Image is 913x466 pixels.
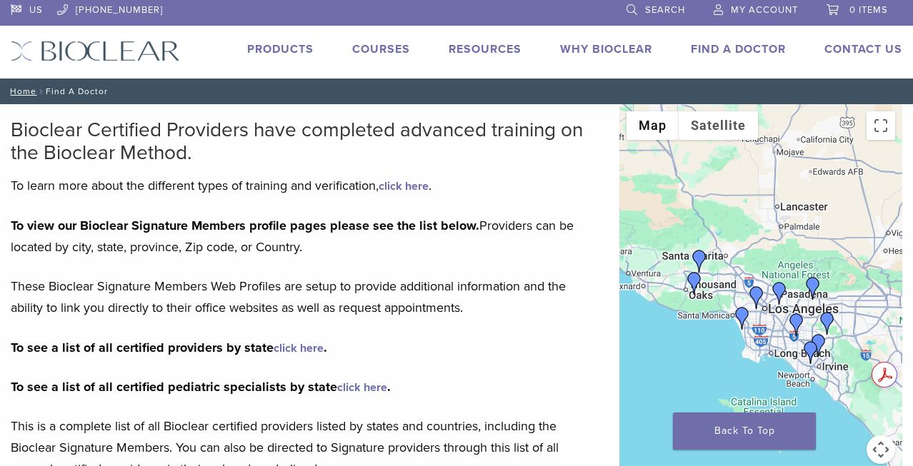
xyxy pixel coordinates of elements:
strong: To view our Bioclear Signature Members profile pages please see the list below. [11,218,479,233]
span: 0 items [849,4,888,16]
a: Products [247,42,314,56]
a: Find A Doctor [691,42,786,56]
div: Dr. Henry Chung [785,313,808,336]
div: Dr. Joy Helou [802,277,824,300]
div: Dr. Benjamin Lu [768,282,791,305]
p: Providers can be located by city, state, province, Zip code, or Country. [11,215,598,258]
h2: Bioclear Certified Providers have completed advanced training on the Bioclear Method. [11,118,598,164]
div: Dr. Justin Stout [688,250,711,273]
p: To learn more about the different types of training and verification, . [11,175,598,196]
button: Show street map [627,111,679,140]
div: Dr. Randy Fong [799,341,822,364]
span: / [36,88,46,95]
p: These Bioclear Signature Members Web Profiles are setup to provide additional information and the... [11,275,598,318]
strong: To see a list of all certified pediatric specialists by state . [11,379,391,395]
div: Dr. Eddie Kao [807,334,830,357]
a: click here [379,179,429,193]
strong: To see a list of all certified providers by state . [11,340,327,355]
span: Search [645,4,685,16]
a: Courses [352,42,410,56]
a: Back To Top [673,412,816,450]
img: Bioclear [11,41,180,61]
div: Dr. Philip Shindler [683,272,706,295]
div: Dr. Sandra Calleros [731,307,754,330]
button: Toggle fullscreen view [867,111,895,140]
span: My Account [731,4,798,16]
div: Dr. Henry Chung [745,286,768,309]
div: Dr. Rajeev Prasher [816,312,839,335]
a: Resources [449,42,522,56]
a: click here [274,341,324,355]
button: Map camera controls [867,435,895,464]
a: click here [337,380,387,395]
a: Home [6,86,36,96]
a: Why Bioclear [560,42,652,56]
button: Show satellite imagery [679,111,758,140]
a: Contact Us [824,42,902,56]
